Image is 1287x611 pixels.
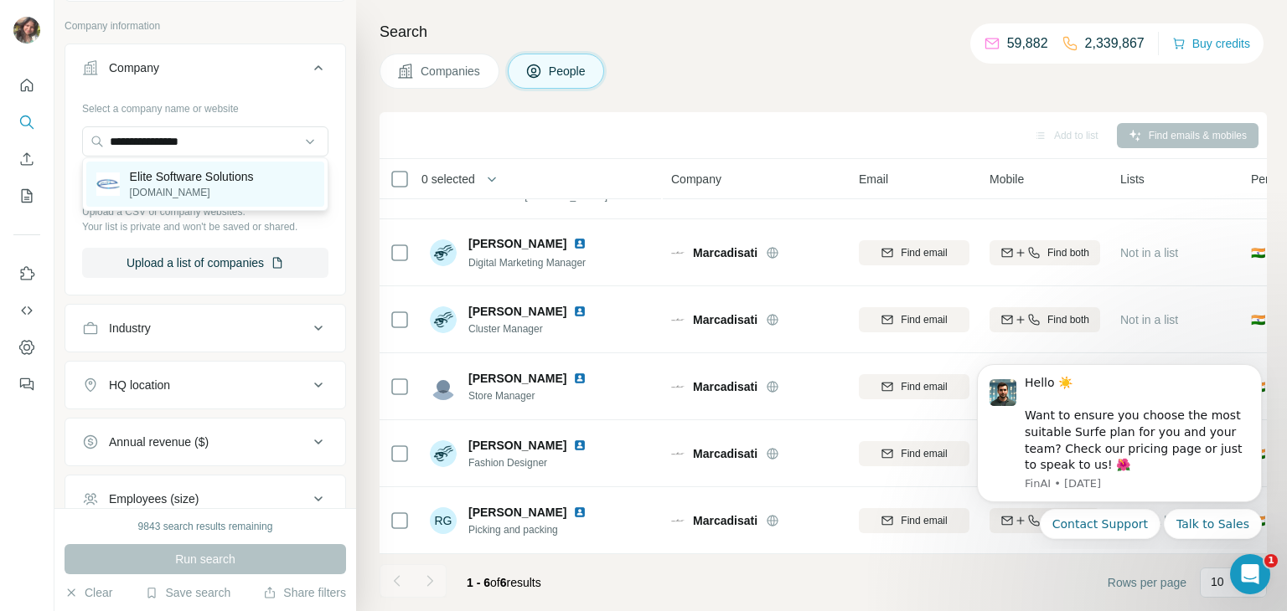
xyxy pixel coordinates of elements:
[13,295,40,326] button: Use Surfe API
[1047,245,1089,260] span: Find both
[82,219,328,234] p: Your list is private and won't be saved or shared.
[671,313,685,326] img: Logo of Marcadisati
[82,204,328,219] p: Upload a CSV of company websites.
[1120,246,1178,259] span: Not in a list
[109,377,170,393] div: HQ location
[573,305,587,318] img: LinkedIn logo
[573,372,587,385] img: LinkedIn logo
[549,63,587,80] span: People
[109,434,209,450] div: Annual revenue ($)
[573,439,587,452] img: LinkedIn logo
[468,303,566,320] span: [PERSON_NAME]
[13,181,40,211] button: My lists
[430,507,457,534] div: RG
[671,171,721,187] span: Company
[990,171,1024,187] span: Mobile
[693,311,757,328] span: Marcadisati
[1251,311,1265,328] span: 🇮🇳
[859,441,969,466] button: Find email
[1172,32,1250,55] button: Buy credits
[467,576,490,589] span: 1 - 6
[952,350,1287,549] iframe: Intercom notifications message
[263,584,346,601] button: Share filters
[430,373,457,400] img: Avatar
[65,48,345,95] button: Company
[130,168,254,185] p: Elite Software Solutions
[468,321,593,336] span: Cluster Manager
[693,378,757,395] span: Marcadisati
[901,245,947,260] span: Find email
[671,380,685,393] img: Logo of Marcadisati
[573,237,587,250] img: LinkedIn logo
[693,512,757,529] span: Marcadisati
[13,17,40,44] img: Avatar
[901,312,947,327] span: Find email
[65,365,345,405] button: HQ location
[1108,574,1186,591] span: Rows per page
[430,239,457,266] img: Avatar
[96,172,120,196] img: Elite Software Solutions
[65,308,345,348] button: Industry
[145,584,230,601] button: Save search
[109,320,151,336] div: Industry
[859,171,888,187] span: Email
[467,576,541,589] span: results
[13,369,40,399] button: Feedback
[65,18,346,33] p: Company information
[901,513,947,528] span: Find email
[859,307,969,332] button: Find email
[468,257,586,269] span: Digital Marketing Manager
[109,490,199,507] div: Employees (size)
[990,240,1100,265] button: Find both
[468,455,593,470] span: Fashion Designer
[138,519,273,534] div: 9843 search results remaining
[901,446,947,461] span: Find email
[1251,244,1265,261] span: 🇮🇳
[1120,313,1178,326] span: Not in a list
[82,248,328,278] button: Upload a list of companies
[1211,573,1224,590] p: 10
[130,185,254,200] p: [DOMAIN_NAME]
[693,445,757,462] span: Marcadisati
[13,70,40,100] button: Quick start
[65,422,345,462] button: Annual revenue ($)
[13,144,40,174] button: Enrich CSV
[573,506,587,519] img: LinkedIn logo
[65,584,112,601] button: Clear
[1047,312,1089,327] span: Find both
[468,190,607,202] span: Co-Founder [PERSON_NAME]
[13,259,40,289] button: Use Surfe on LinkedIn
[82,95,328,116] div: Select a company name or website
[990,307,1100,332] button: Find both
[500,576,507,589] span: 6
[671,246,685,259] img: Logo of Marcadisati
[421,63,482,80] span: Companies
[430,306,457,333] img: Avatar
[693,244,757,261] span: Marcadisati
[1120,171,1145,187] span: Lists
[421,171,475,187] span: 0 selected
[1007,33,1048,54] p: 59,882
[468,235,566,252] span: [PERSON_NAME]
[1230,554,1270,594] iframe: Intercom live chat
[109,59,159,76] div: Company
[490,576,500,589] span: of
[468,522,593,537] span: Picking and packing
[671,447,685,460] img: Logo of Marcadisati
[671,514,685,527] img: Logo of Marcadisati
[468,388,593,403] span: Store Manager
[1264,554,1278,567] span: 1
[859,240,969,265] button: Find email
[859,508,969,533] button: Find email
[859,374,969,399] button: Find email
[380,20,1267,44] h4: Search
[901,379,947,394] span: Find email
[430,440,457,467] img: Avatar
